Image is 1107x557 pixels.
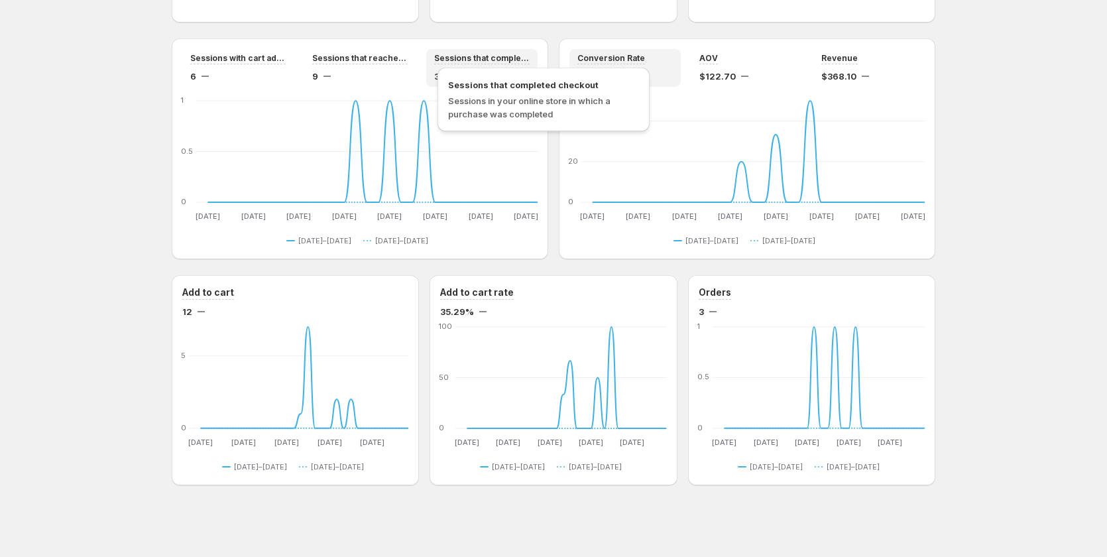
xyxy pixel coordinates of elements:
[580,212,605,221] text: [DATE]
[901,212,925,221] text: [DATE]
[286,212,311,221] text: [DATE]
[222,459,292,475] button: [DATE]–[DATE]
[626,212,650,221] text: [DATE]
[311,462,364,472] span: [DATE]–[DATE]
[318,438,342,447] text: [DATE]
[699,286,731,299] h3: Orders
[568,156,578,166] text: 20
[685,235,738,246] span: [DATE]–[DATE]
[538,438,562,447] text: [DATE]
[181,423,186,432] text: 0
[439,373,449,382] text: 50
[423,212,447,221] text: [DATE]
[363,233,434,249] button: [DATE]–[DATE]
[480,459,550,475] button: [DATE]–[DATE]
[579,438,603,447] text: [DATE]
[712,438,736,447] text: [DATE]
[299,459,369,475] button: [DATE]–[DATE]
[439,423,444,432] text: 0
[312,53,408,64] span: Sessions that reached checkout
[492,462,545,472] span: [DATE]–[DATE]
[181,197,186,206] text: 0
[332,212,357,221] text: [DATE]
[286,233,357,249] button: [DATE]–[DATE]
[699,305,704,318] span: 3
[440,286,514,299] h3: Add to cart rate
[699,53,718,64] span: AOV
[298,235,351,246] span: [DATE]–[DATE]
[361,438,385,447] text: [DATE]
[697,373,709,382] text: 0.5
[809,212,834,221] text: [DATE]
[697,423,703,432] text: 0
[878,438,902,447] text: [DATE]
[795,438,819,447] text: [DATE]
[274,438,299,447] text: [DATE]
[750,233,821,249] button: [DATE]–[DATE]
[750,462,803,472] span: [DATE]–[DATE]
[182,286,234,299] h3: Add to cart
[455,438,480,447] text: [DATE]
[718,212,742,221] text: [DATE]
[738,459,808,475] button: [DATE]–[DATE]
[821,70,856,83] span: $368.10
[620,438,644,447] text: [DATE]
[190,53,286,64] span: Sessions with cart additions
[375,235,428,246] span: [DATE]–[DATE]
[190,70,196,83] span: 6
[673,233,744,249] button: [DATE]–[DATE]
[312,70,318,83] span: 9
[448,78,639,92] span: Sessions that completed checkout
[569,462,622,472] span: [DATE]–[DATE]
[837,438,861,447] text: [DATE]
[181,95,184,105] text: 1
[196,212,220,221] text: [DATE]
[764,212,788,221] text: [DATE]
[697,322,700,331] text: 1
[448,95,611,119] span: Sessions in your online store in which a purchase was completed
[496,438,521,447] text: [DATE]
[378,212,402,221] text: [DATE]
[762,235,815,246] span: [DATE]–[DATE]
[514,212,538,221] text: [DATE]
[815,459,885,475] button: [DATE]–[DATE]
[181,351,186,360] text: 5
[855,212,880,221] text: [DATE]
[434,53,530,64] span: Sessions that completed checkout
[753,438,778,447] text: [DATE]
[568,197,573,206] text: 0
[827,462,880,472] span: [DATE]–[DATE]
[188,438,213,447] text: [DATE]
[672,212,697,221] text: [DATE]
[469,212,493,221] text: [DATE]
[440,305,474,318] span: 35.29%
[234,462,287,472] span: [DATE]–[DATE]
[231,438,256,447] text: [DATE]
[241,212,266,221] text: [DATE]
[699,70,736,83] span: $122.70
[557,459,627,475] button: [DATE]–[DATE]
[821,53,858,64] span: Revenue
[439,322,452,331] text: 100
[577,53,645,64] span: Conversion Rate
[182,305,192,318] span: 12
[181,147,193,156] text: 0.5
